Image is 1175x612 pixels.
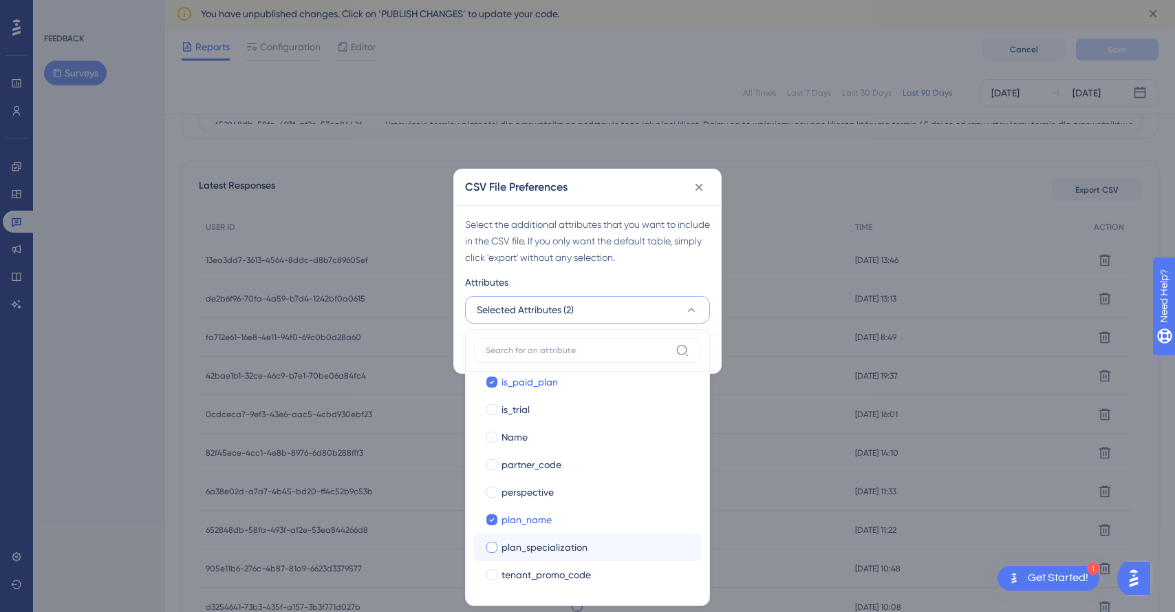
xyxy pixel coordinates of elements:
span: is_trial [502,401,530,418]
span: Name [502,429,528,445]
input: Search for an attribute [486,345,670,356]
div: 1 [1087,562,1099,575]
img: launcher-image-alternative-text [1006,570,1022,587]
span: Need Help? [32,3,86,20]
div: Get Started! [1028,571,1088,586]
div: Select the additional attributes that you want to include in the CSV file. If you only want the d... [465,216,710,266]
span: Selected Attributes (2) [477,302,574,318]
span: plan_name [502,511,552,528]
span: is_paid_plan [502,374,558,390]
span: Attributes [465,274,508,291]
h2: CSV File Preferences [465,179,568,196]
span: tenant_promo_code [502,567,591,583]
span: perspective [502,484,554,500]
iframe: UserGuiding AI Assistant Launcher [1117,558,1158,599]
div: Open Get Started! checklist, remaining modules: 1 [998,566,1099,591]
span: plan_specialization [502,539,587,556]
span: partner_code [502,456,561,473]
